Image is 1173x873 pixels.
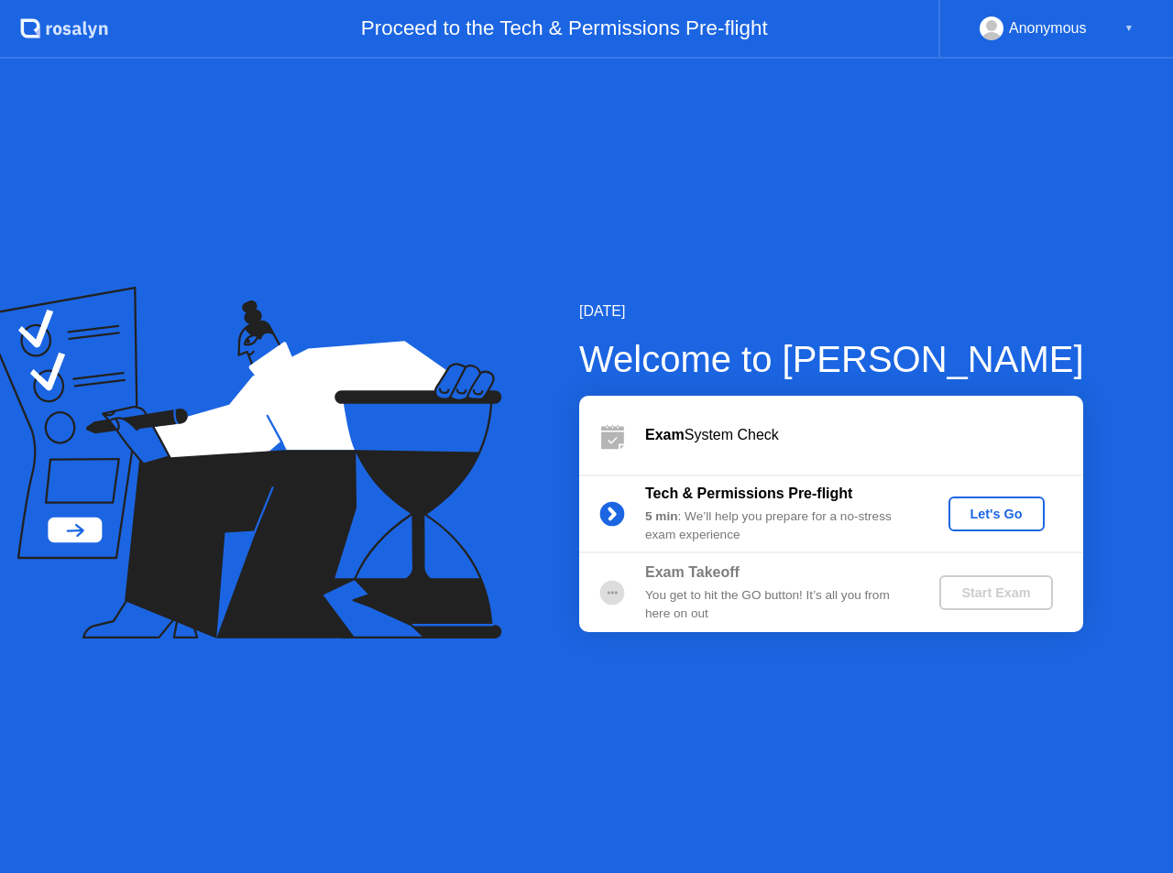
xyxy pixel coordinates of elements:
[645,586,909,624] div: You get to hit the GO button! It’s all you from here on out
[1009,16,1087,40] div: Anonymous
[948,497,1045,531] button: Let's Go
[1124,16,1134,40] div: ▼
[579,332,1084,387] div: Welcome to [PERSON_NAME]
[947,585,1045,600] div: Start Exam
[579,300,1084,322] div: [DATE]
[645,427,685,442] b: Exam
[645,507,909,545] div: : We’ll help you prepare for a no-stress exam experience
[645,424,1083,446] div: System Check
[645,564,740,580] b: Exam Takeoff
[645,509,678,523] b: 5 min
[645,486,852,501] b: Tech & Permissions Pre-flight
[939,575,1052,610] button: Start Exam
[956,507,1037,521] div: Let's Go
